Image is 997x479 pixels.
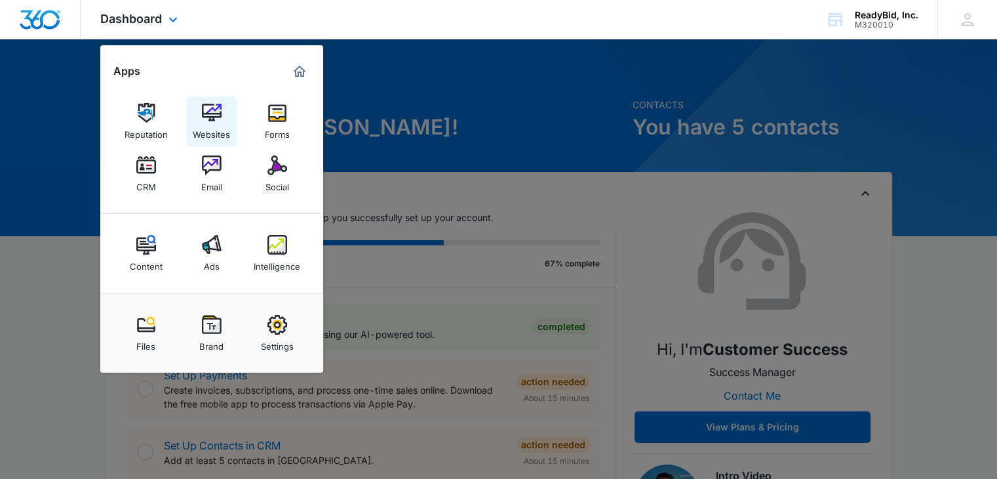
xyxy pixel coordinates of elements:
[136,335,155,352] div: Files
[252,96,302,146] a: Forms
[254,255,300,272] div: Intelligence
[121,308,171,358] a: Files
[252,228,302,278] a: Intelligence
[187,96,237,146] a: Websites
[252,308,302,358] a: Settings
[855,20,918,30] div: account id
[187,149,237,199] a: Email
[252,149,302,199] a: Social
[201,175,222,192] div: Email
[187,228,237,278] a: Ads
[855,10,918,20] div: account name
[136,175,156,192] div: CRM
[121,96,171,146] a: Reputation
[100,12,162,26] span: Dashboard
[187,308,237,358] a: Brand
[261,335,294,352] div: Settings
[193,123,230,140] div: Websites
[130,255,163,272] div: Content
[113,65,140,77] h2: Apps
[265,123,290,140] div: Forms
[265,175,289,192] div: Social
[121,228,171,278] a: Content
[125,123,168,140] div: Reputation
[199,335,224,352] div: Brand
[121,149,171,199] a: CRM
[204,255,220,272] div: Ads
[289,61,310,82] a: Marketing 360® Dashboard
